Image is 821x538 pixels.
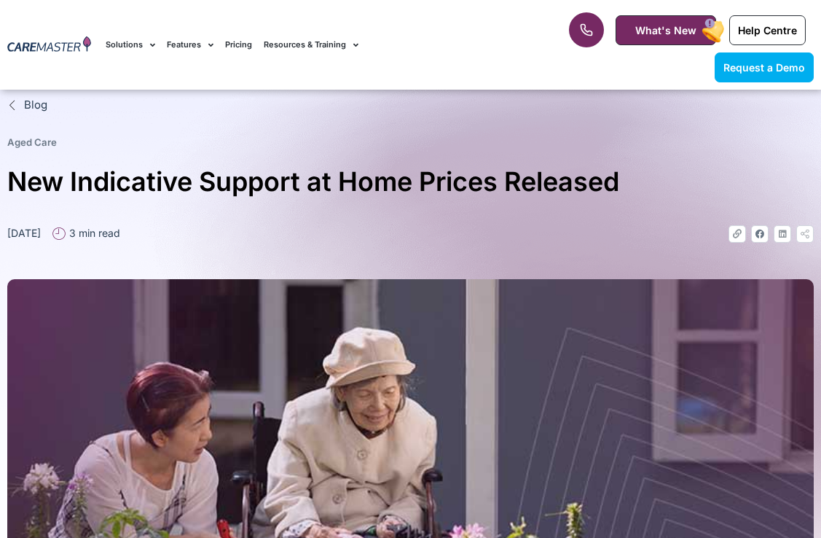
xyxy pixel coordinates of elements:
span: 3 min read [66,225,120,241]
span: Blog [20,97,47,114]
a: Resources & Training [264,20,358,69]
nav: Menu [106,20,524,69]
span: Help Centre [738,24,797,36]
a: Aged Care [7,136,57,148]
h1: New Indicative Support at Home Prices Released [7,160,814,203]
span: Request a Demo [723,61,805,74]
a: Help Centre [729,15,806,45]
a: Request a Demo [715,52,814,82]
span: What's New [635,24,696,36]
a: Pricing [225,20,252,69]
a: Features [167,20,213,69]
a: Blog [7,97,814,114]
img: CareMaster Logo [7,36,91,54]
a: Solutions [106,20,155,69]
a: What's New [616,15,716,45]
time: [DATE] [7,227,41,239]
